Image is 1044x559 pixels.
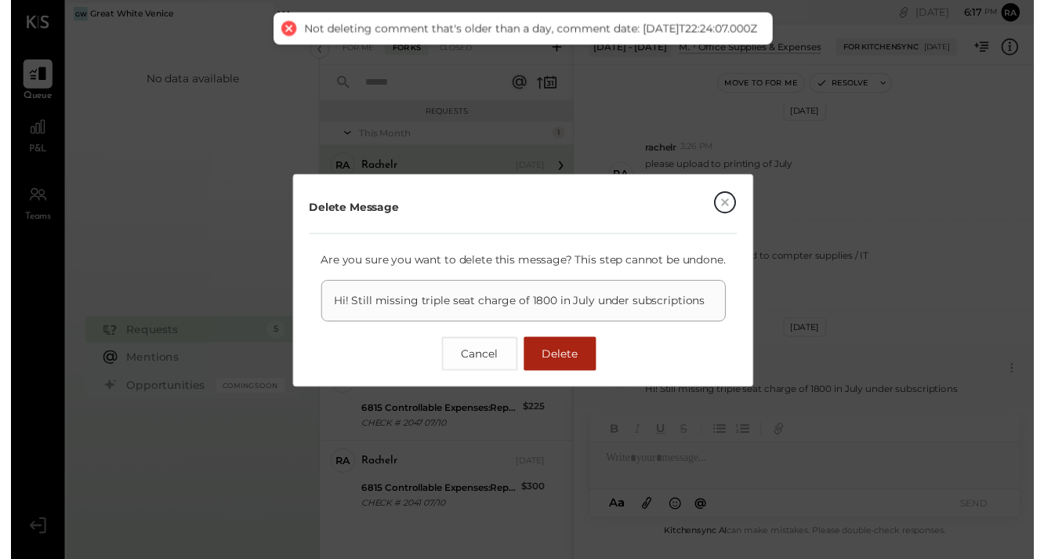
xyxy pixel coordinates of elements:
div: Not deleting comment that's older than a day, comment date: [DATE]T22:24:07.000Z [299,22,762,36]
button: Cancel [440,343,517,378]
div: Delete Message [304,203,396,219]
p: Hi! Still missing triple seat charge of 1800 in July under subscriptions [330,299,716,314]
span: Delete [542,354,578,368]
button: Delete [524,343,597,378]
p: Are you sure you want to delete this message? This step cannot be undone. [317,257,730,273]
span: Cancel [460,354,497,368]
